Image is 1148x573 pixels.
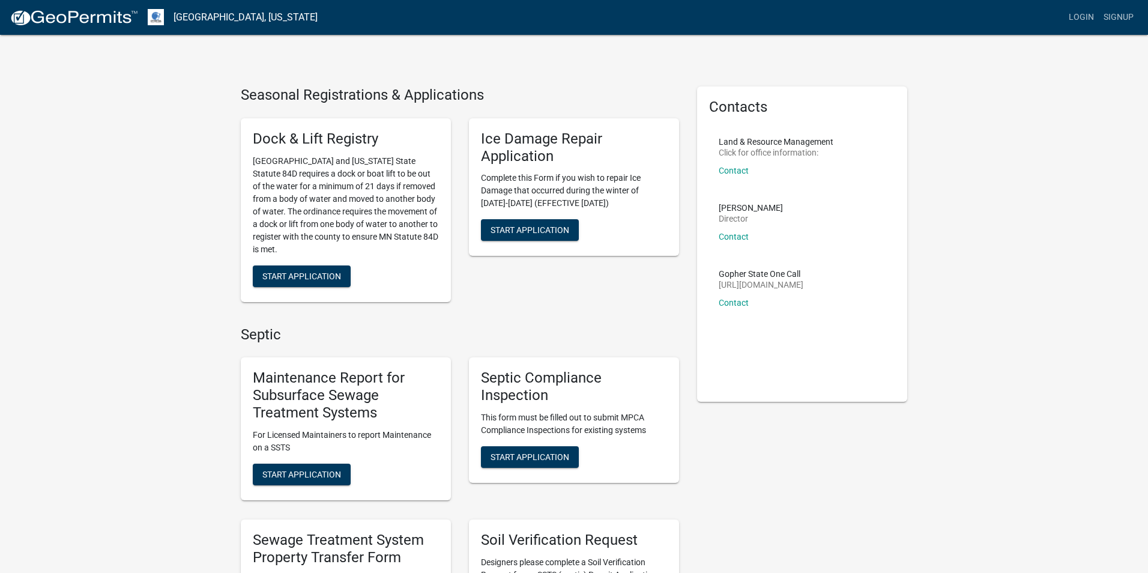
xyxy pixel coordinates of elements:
a: [GEOGRAPHIC_DATA], [US_STATE] [174,7,318,28]
button: Start Application [253,464,351,485]
p: Director [719,214,783,223]
p: Land & Resource Management [719,138,833,146]
p: Complete this Form if you wish to repair Ice Damage that occurred during the winter of [DATE]-[DA... [481,172,667,210]
h5: Ice Damage Repair Application [481,130,667,165]
p: Gopher State One Call [719,270,803,278]
h5: Septic Compliance Inspection [481,369,667,404]
img: Otter Tail County, Minnesota [148,9,164,25]
a: Contact [719,298,749,308]
p: [URL][DOMAIN_NAME] [719,280,803,289]
button: Start Application [253,265,351,287]
h5: Contacts [709,99,895,116]
p: [PERSON_NAME] [719,204,783,212]
h4: Septic [241,326,679,344]
button: Start Application [481,446,579,468]
h5: Sewage Treatment System Property Transfer Form [253,532,439,566]
p: For Licensed Maintainers to report Maintenance on a SSTS [253,429,439,454]
h4: Seasonal Registrations & Applications [241,86,679,104]
p: Click for office information: [719,148,833,157]
h5: Maintenance Report for Subsurface Sewage Treatment Systems [253,369,439,421]
span: Start Application [262,469,341,479]
p: This form must be filled out to submit MPCA Compliance Inspections for existing systems [481,411,667,437]
h5: Soil Verification Request [481,532,667,549]
span: Start Application [491,452,569,461]
button: Start Application [481,219,579,241]
a: Contact [719,232,749,241]
a: Signup [1099,6,1138,29]
span: Start Application [491,225,569,235]
a: Login [1064,6,1099,29]
p: [GEOGRAPHIC_DATA] and [US_STATE] State Statute 84D requires a dock or boat lift to be out of the ... [253,155,439,256]
a: Contact [719,166,749,175]
h5: Dock & Lift Registry [253,130,439,148]
span: Start Application [262,271,341,280]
